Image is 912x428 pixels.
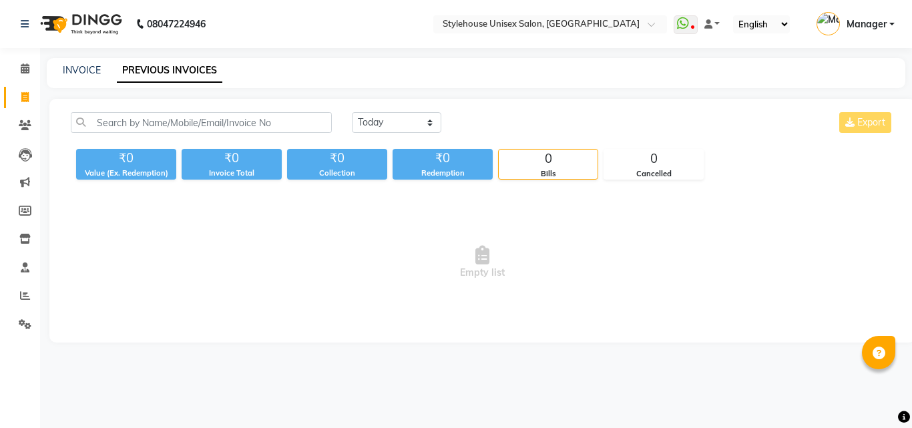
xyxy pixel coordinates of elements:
[499,168,598,180] div: Bills
[287,168,387,179] div: Collection
[76,149,176,168] div: ₹0
[604,168,703,180] div: Cancelled
[393,149,493,168] div: ₹0
[147,5,206,43] b: 08047224946
[604,150,703,168] div: 0
[71,196,894,329] span: Empty list
[71,112,332,133] input: Search by Name/Mobile/Email/Invoice No
[856,375,899,415] iframe: chat widget
[182,168,282,179] div: Invoice Total
[393,168,493,179] div: Redemption
[182,149,282,168] div: ₹0
[817,12,840,35] img: Manager
[847,17,887,31] span: Manager
[499,150,598,168] div: 0
[117,59,222,83] a: PREVIOUS INVOICES
[63,64,101,76] a: INVOICE
[76,168,176,179] div: Value (Ex. Redemption)
[34,5,126,43] img: logo
[287,149,387,168] div: ₹0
